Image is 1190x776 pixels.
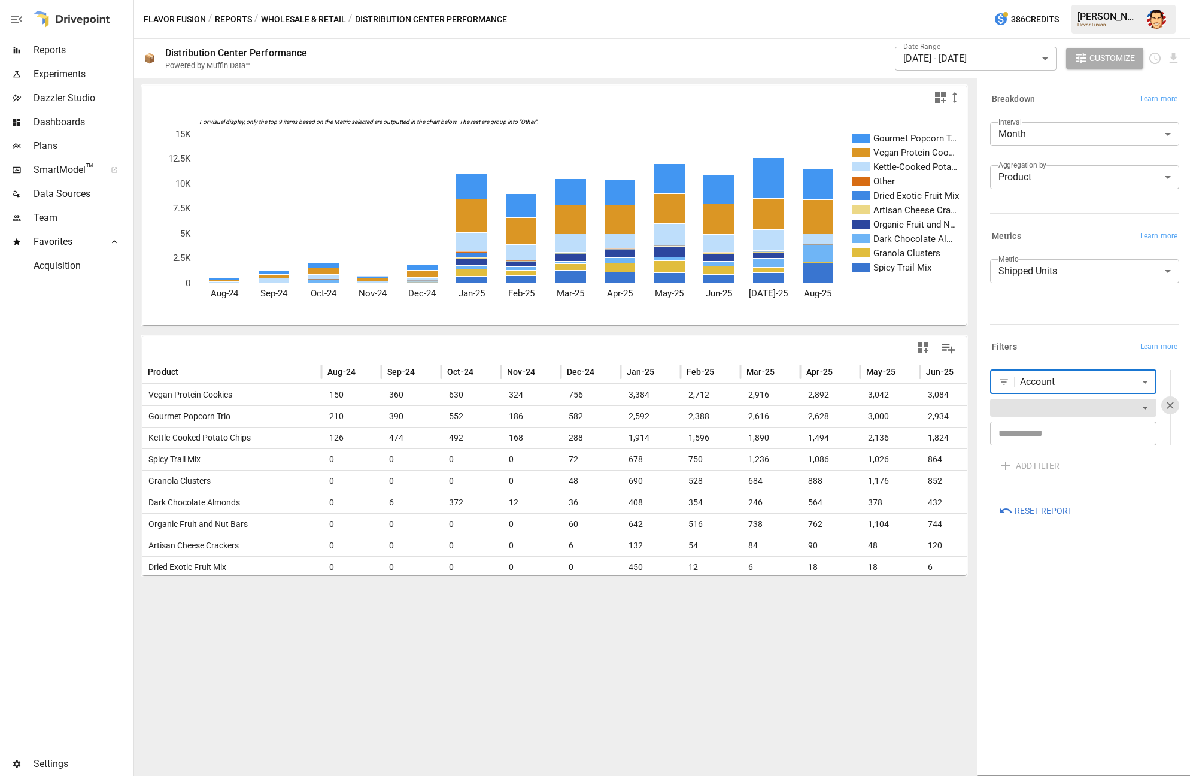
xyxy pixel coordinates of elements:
span: Acquisition [34,259,131,273]
span: 2,916 [746,384,794,405]
span: 2,934 [926,406,974,427]
span: 738 [746,514,794,535]
span: 888 [806,471,854,492]
text: Gourmet Popcorn T… [873,133,957,144]
span: 0 [327,557,375,578]
span: 0 [387,557,435,578]
span: Account [1020,375,1137,389]
span: 6 [746,557,794,578]
span: 18 [866,557,914,578]
span: 864 [926,449,974,470]
span: 516 [687,514,734,535]
button: Sort [596,363,612,380]
span: 492 [447,428,495,448]
span: 186 [507,406,555,427]
span: 3,042 [866,384,914,405]
span: 474 [387,428,435,448]
span: 48 [567,471,615,492]
span: 582 [567,406,615,427]
text: Mar-25 [557,288,584,299]
text: Jun-25 [706,288,732,299]
button: Sort [536,363,553,380]
span: 2,388 [687,406,734,427]
span: Aug-24 [327,366,356,378]
span: 60 [567,514,615,535]
span: 2,712 [687,384,734,405]
span: Kettle-Cooked Potato Chips [144,433,251,442]
button: Sort [180,363,196,380]
span: 630 [447,384,495,405]
span: Artisan Cheese Crackers [144,541,239,550]
span: Organic Fruit and Nut Bars [144,519,248,529]
span: 246 [746,492,794,513]
span: 678 [627,449,675,470]
button: Austin Gardner-Smith [1140,2,1173,36]
span: 762 [806,514,854,535]
span: ADD FILTER [1016,459,1060,474]
span: Dec-24 [567,366,594,378]
span: Feb-25 [687,366,714,378]
text: 5K [180,228,191,239]
text: Sep-24 [260,288,288,299]
button: Sort [475,363,491,380]
span: 3,000 [866,406,914,427]
span: 1,596 [687,428,734,448]
svg: A chart. [142,110,967,325]
div: [DATE] - [DATE] [895,47,1057,71]
span: Reset Report [1015,504,1072,519]
span: 2,592 [627,406,675,427]
span: 0 [447,535,495,556]
span: Data Sources [34,187,131,201]
span: 0 [327,471,375,492]
span: 72 [567,449,615,470]
button: Sort [776,363,793,380]
h6: Metrics [992,230,1021,243]
text: Granola Clusters [873,248,940,259]
h6: Breakdown [992,93,1035,106]
button: 386Credits [989,8,1064,31]
text: Oct-24 [311,288,337,299]
span: Learn more [1140,341,1177,353]
span: 150 [327,384,375,405]
label: Metric [998,254,1018,264]
span: Jan-25 [627,366,654,378]
span: 1,176 [866,471,914,492]
div: / [208,12,212,27]
text: Jan-25 [459,288,485,299]
span: 0 [447,557,495,578]
button: Download report [1167,51,1180,65]
text: 10K [175,178,191,189]
span: 528 [687,471,734,492]
span: 6 [926,557,974,578]
text: Dec-24 [408,288,436,299]
span: 408 [627,492,675,513]
span: 552 [447,406,495,427]
span: Jun-25 [926,366,954,378]
span: Plans [34,139,131,153]
span: 1,494 [806,428,854,448]
span: Nov-24 [507,366,535,378]
span: 12 [687,557,734,578]
text: Organic Fruit and N… [873,219,956,230]
span: 0 [507,557,555,578]
span: 1,824 [926,428,974,448]
text: Dark Chocolate Al… [873,234,952,244]
div: Austin Gardner-Smith [1147,10,1166,29]
div: 📦 [144,53,156,64]
span: 0 [507,535,555,556]
button: Customize [1066,48,1144,69]
span: 3,384 [627,384,675,405]
button: Schedule report [1148,51,1162,65]
span: Dark Chocolate Almonds [144,498,240,507]
span: 0 [507,514,555,535]
span: 0 [567,557,615,578]
text: 12.5K [168,153,191,164]
button: Flavor Fusion [144,12,206,27]
span: 0 [447,449,495,470]
text: Spicy Trail Mix [873,262,932,273]
span: 1,104 [866,514,914,535]
div: Product [990,165,1179,189]
h6: Filters [992,341,1017,354]
text: Aug-24 [211,288,239,299]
